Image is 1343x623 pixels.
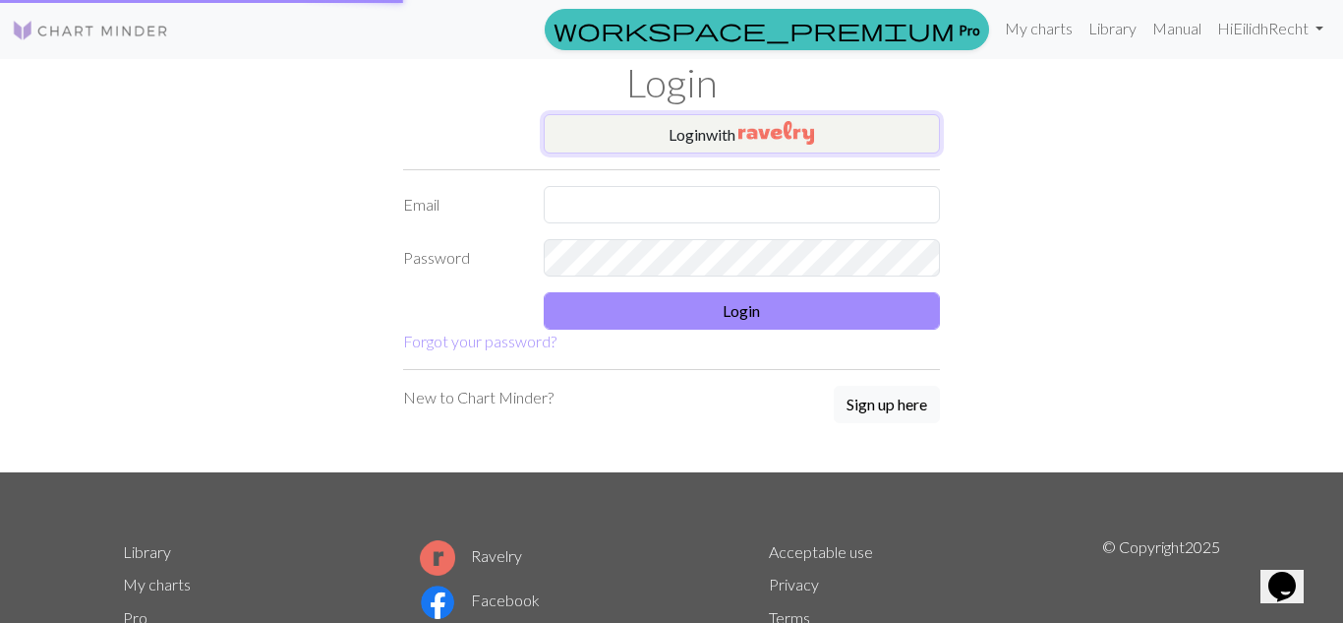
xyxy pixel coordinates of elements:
[420,585,455,620] img: Facebook logo
[769,542,873,561] a: Acceptable use
[997,9,1080,48] a: My charts
[403,332,556,350] a: Forgot your password?
[403,386,554,409] p: New to Chart Minder?
[420,540,455,576] img: Ravelry logo
[1080,9,1144,48] a: Library
[1209,9,1331,48] a: HiEilidhRecht
[391,186,532,223] label: Email
[391,239,532,277] label: Password
[123,542,171,561] a: Library
[834,386,940,425] a: Sign up here
[544,114,941,154] button: Loginwith
[544,292,941,330] button: Login
[420,591,540,609] a: Facebook
[111,59,1232,106] h1: Login
[769,575,819,593] a: Privacy
[1144,9,1209,48] a: Manual
[738,121,814,145] img: Ravelry
[12,19,169,42] img: Logo
[834,386,940,423] button: Sign up here
[545,9,989,50] a: Pro
[1260,544,1323,603] iframe: chat widget
[420,546,522,565] a: Ravelry
[554,16,955,43] span: workspace_premium
[123,575,191,593] a: My charts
